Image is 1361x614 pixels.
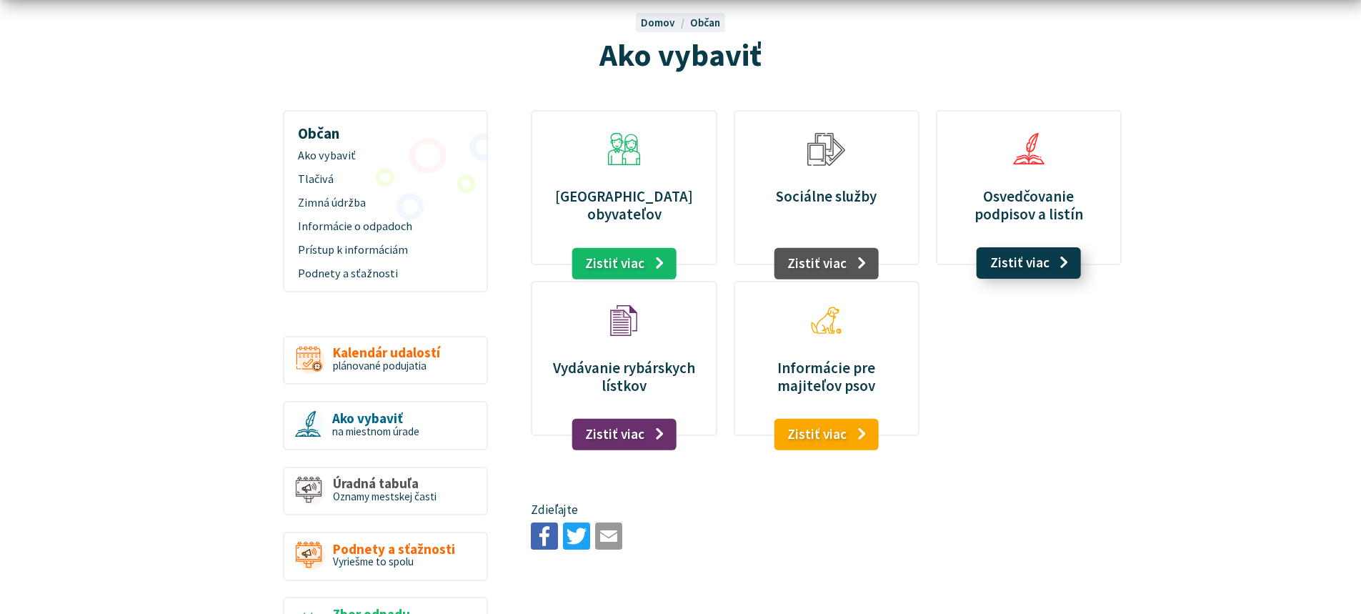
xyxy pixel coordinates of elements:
[289,168,481,192] a: Tlačivá
[332,411,419,426] span: Ako vybaviť
[298,262,473,285] span: Podnety a sťažnosti
[572,419,677,450] a: Zistiť viac
[333,542,455,557] span: Podnety a sťažnosti
[641,16,689,29] a: Domov
[283,401,488,450] a: Ako vybaviť na miestnom úrade
[298,168,473,192] span: Tlačivá
[283,336,488,385] a: Kalendár udalostí plánované podujatia
[333,359,427,372] span: plánované podujatia
[531,523,558,550] img: Zdieľať na Facebooku
[298,215,473,239] span: Informácie o odpadoch
[289,192,481,215] a: Zimná údržba
[298,239,473,262] span: Prístup k informáciám
[298,192,473,215] span: Zimná údržba
[774,248,879,279] a: Zistiť viac
[549,187,699,223] p: [GEOGRAPHIC_DATA] obyvateľov
[332,425,419,438] span: na miestnom úrade
[289,114,481,144] h3: Občan
[333,490,437,503] span: Oznamy mestskej časti
[289,262,481,285] a: Podnety a sťažnosti
[751,187,902,205] p: Sociálne služby
[333,476,437,491] span: Úradná tabuľa
[599,35,762,74] span: Ako vybaviť
[953,187,1104,223] p: Osvedčovanie podpisov a listín
[283,532,488,581] a: Podnety a sťažnosti Vyriešme to spolu
[641,16,675,29] span: Domov
[298,144,473,168] span: Ako vybaviť
[289,239,481,262] a: Prístup k informáciám
[549,359,699,395] p: Vydávanie rybárskych lístkov
[563,523,590,550] img: Zdieľať na Twitteri
[333,555,414,568] span: Vyriešme to spolu
[690,16,720,29] a: Občan
[774,419,879,450] a: Zistiť viac
[289,215,481,239] a: Informácie o odpadoch
[531,501,1121,520] p: Zdieľajte
[333,345,440,360] span: Kalendár udalostí
[751,359,902,395] p: Informácie pre majiteľov psov
[572,248,677,279] a: Zistiť viac
[283,467,488,516] a: Úradná tabuľa Oznamy mestskej časti
[289,144,481,168] a: Ako vybaviť
[595,523,622,550] img: Zdieľať e-mailom
[977,247,1082,279] a: Zistiť viac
